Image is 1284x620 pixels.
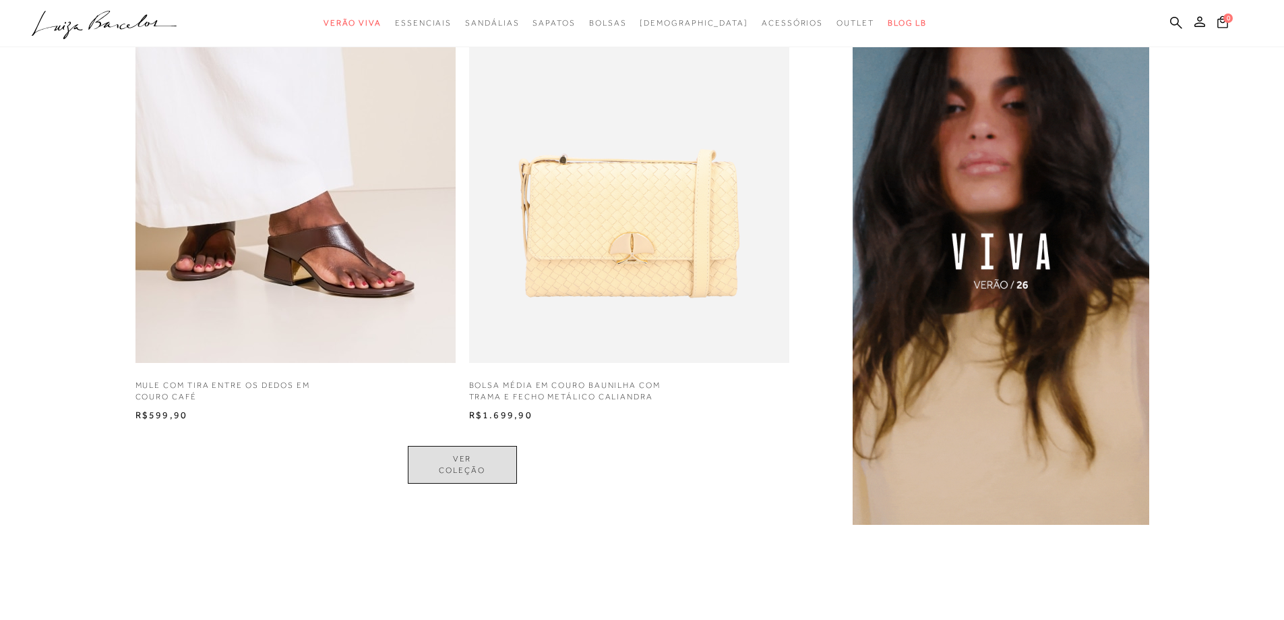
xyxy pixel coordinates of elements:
[465,18,519,28] span: Sandálias
[135,380,338,403] p: MULE COM TIRA ENTRE OS DEDOS EM COURO CAFÉ
[836,11,874,36] a: noSubCategoriesText
[589,11,627,36] a: noSubCategoriesText
[469,376,678,410] a: BOLSA MÉDIA EM COURO BAUNILHA COM TRAMA E FECHO METÁLICO CALIANDRA
[762,11,823,36] a: noSubCategoriesText
[395,11,452,36] a: noSubCategoriesText
[762,18,823,28] span: Acessórios
[640,18,748,28] span: [DEMOGRAPHIC_DATA]
[532,18,575,28] span: Sapatos
[395,18,452,28] span: Essenciais
[1223,13,1233,23] span: 0
[888,18,927,28] span: BLOG LB
[135,410,188,420] span: R$599,90
[408,446,517,484] a: VER COLEÇÃO
[469,43,789,363] img: BOLSA MÉDIA EM COURO BAUNILHA COM TRAMA E FECHO METÁLICO CALIANDRA
[135,43,456,363] img: MULE COM TIRA ENTRE OS DEDOS EM COURO CAFÉ
[532,11,575,36] a: noSubCategoriesText
[469,380,671,403] p: BOLSA MÉDIA EM COURO BAUNILHA COM TRAMA E FECHO METÁLICO CALIANDRA
[324,11,381,36] a: noSubCategoriesText
[836,18,874,28] span: Outlet
[469,410,532,420] span: R$1.699,90
[324,18,381,28] span: Verão Viva
[640,11,748,36] a: noSubCategoriesText
[135,376,344,410] a: MULE COM TIRA ENTRE OS DEDOS EM COURO CAFÉ
[888,11,927,36] a: BLOG LB
[465,11,519,36] a: noSubCategoriesText
[589,18,627,28] span: Bolsas
[1213,15,1232,33] button: 0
